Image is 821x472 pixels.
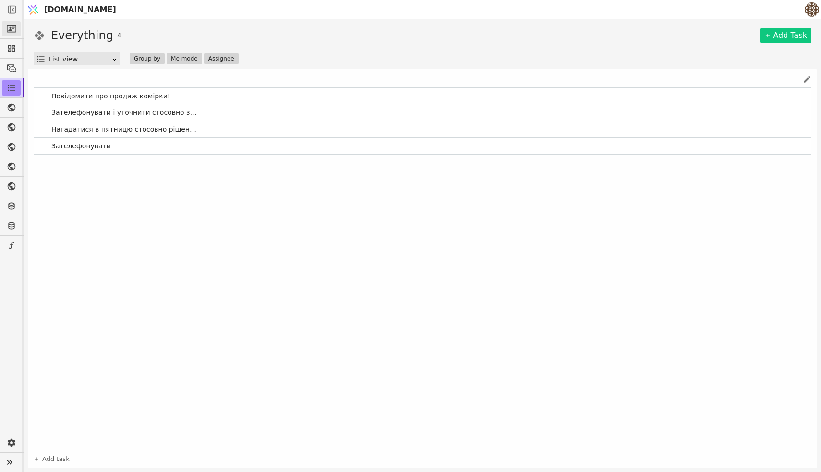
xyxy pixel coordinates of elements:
button: Group by [130,53,165,64]
span: Add task [42,454,70,464]
span: 4 [117,31,121,40]
a: Зателефонувати [34,138,811,154]
button: Assignee [204,53,239,64]
a: Зателефонувати і уточнити стосовно зустрічі [34,104,811,121]
a: Повідомити про продаж комірки! [34,88,811,104]
span: Нагадатися в пятницю стосовно рішення [48,122,201,136]
span: Повідомити про продаж комірки! [48,89,174,103]
div: List view [48,52,111,66]
span: [DOMAIN_NAME] [44,4,116,15]
span: Зателефонувати [48,139,115,153]
a: Add task [34,454,70,464]
span: Зателефонувати і уточнити стосовно зустрічі [48,106,201,120]
button: Me mode [167,53,202,64]
img: 4183bec8f641d0a1985368f79f6ed469 [805,2,819,17]
a: [DOMAIN_NAME] [24,0,121,19]
a: Add Task [760,28,811,43]
h1: Everything [51,27,113,44]
a: Нагадатися в пятницю стосовно рішення [34,121,811,137]
img: Logo [26,0,40,19]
